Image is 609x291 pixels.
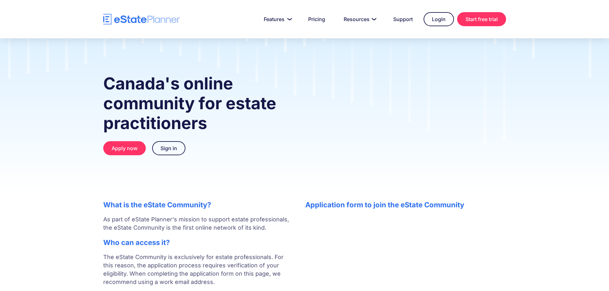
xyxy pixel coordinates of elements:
a: Support [386,13,420,26]
a: Login [424,12,454,26]
a: home [103,14,180,25]
h2: Application form to join the eState Community [305,201,506,209]
a: Start free trial [457,12,506,26]
a: Pricing [301,13,333,26]
p: As part of eState Planner's mission to support estate professionals, the eState Community is the ... [103,215,293,232]
h2: Who can access it? [103,238,293,247]
a: Apply now [103,141,146,155]
a: Features [256,13,297,26]
strong: Canada's online community for estate practitioners [103,73,276,133]
a: Resources [336,13,382,26]
a: Sign in [152,141,185,155]
h2: What is the eState Community? [103,201,293,209]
